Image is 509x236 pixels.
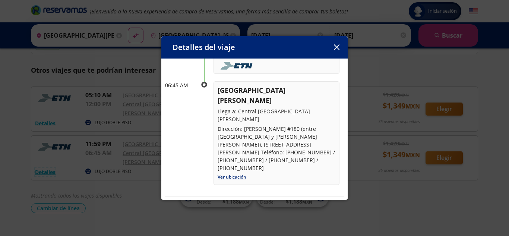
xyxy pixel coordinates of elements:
[218,53,246,59] a: Ver ubicación
[218,174,246,180] a: Ver ubicación
[218,62,257,70] img: foobar2.png
[218,107,335,123] p: Llega a: Central [GEOGRAPHIC_DATA][PERSON_NAME]
[218,125,335,172] p: Dirección: [PERSON_NAME] #180 (entre [GEOGRAPHIC_DATA] y [PERSON_NAME] [PERSON_NAME]), [STREET_AD...
[165,81,195,89] p: 06:45 AM
[173,42,235,53] p: Detalles del viaje
[218,85,335,106] p: [GEOGRAPHIC_DATA][PERSON_NAME]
